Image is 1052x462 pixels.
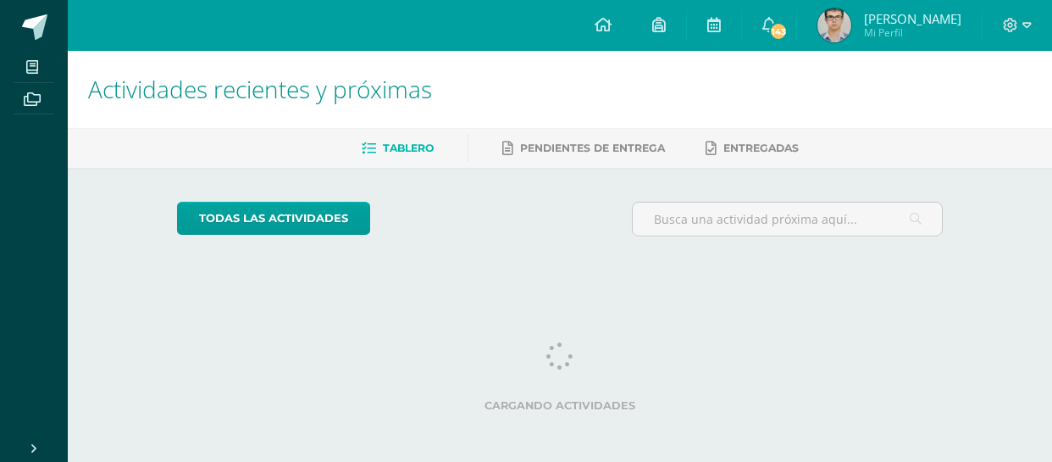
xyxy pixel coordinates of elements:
[864,25,961,40] span: Mi Perfil
[769,22,788,41] span: 143
[502,135,665,162] a: Pendientes de entrega
[723,142,799,154] span: Entregadas
[706,135,799,162] a: Entregadas
[633,203,943,236] input: Busca una actividad próxima aquí...
[817,8,851,42] img: 1de70e548feb7aa986824b4cfbacfaf5.png
[177,399,944,412] label: Cargando actividades
[520,142,665,154] span: Pendientes de entrega
[177,202,370,235] a: todas las Actividades
[864,10,961,27] span: [PERSON_NAME]
[88,73,432,105] span: Actividades recientes y próximas
[383,142,434,154] span: Tablero
[362,135,434,162] a: Tablero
